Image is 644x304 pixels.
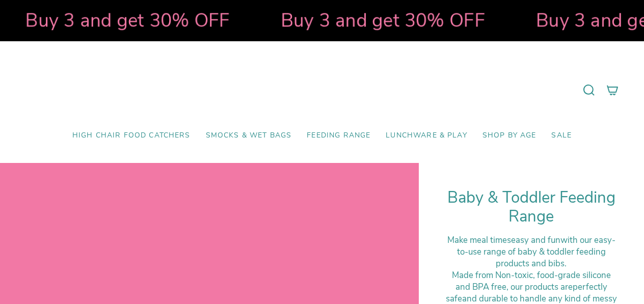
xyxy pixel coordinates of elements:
a: Shop by Age [475,124,544,148]
a: High Chair Food Catchers [65,124,198,148]
span: High Chair Food Catchers [72,131,191,140]
a: Mumma’s Little Helpers [234,57,410,124]
span: Feeding Range [307,131,370,140]
strong: Buy 3 and get 30% OFF [25,8,229,33]
span: Shop by Age [482,131,536,140]
span: Lunchware & Play [386,131,467,140]
a: Smocks & Wet Bags [198,124,300,148]
a: Feeding Range [299,124,378,148]
div: Make meal times with our easy-to-use range of baby & toddler feeding products and bibs. [444,234,619,269]
span: Smocks & Wet Bags [206,131,292,140]
strong: Buy 3 and get 30% OFF [280,8,485,33]
strong: easy and fun [511,234,560,246]
a: SALE [544,124,579,148]
a: Lunchware & Play [378,124,474,148]
span: SALE [551,131,572,140]
h1: Baby & Toddler Feeding Range [444,188,619,227]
